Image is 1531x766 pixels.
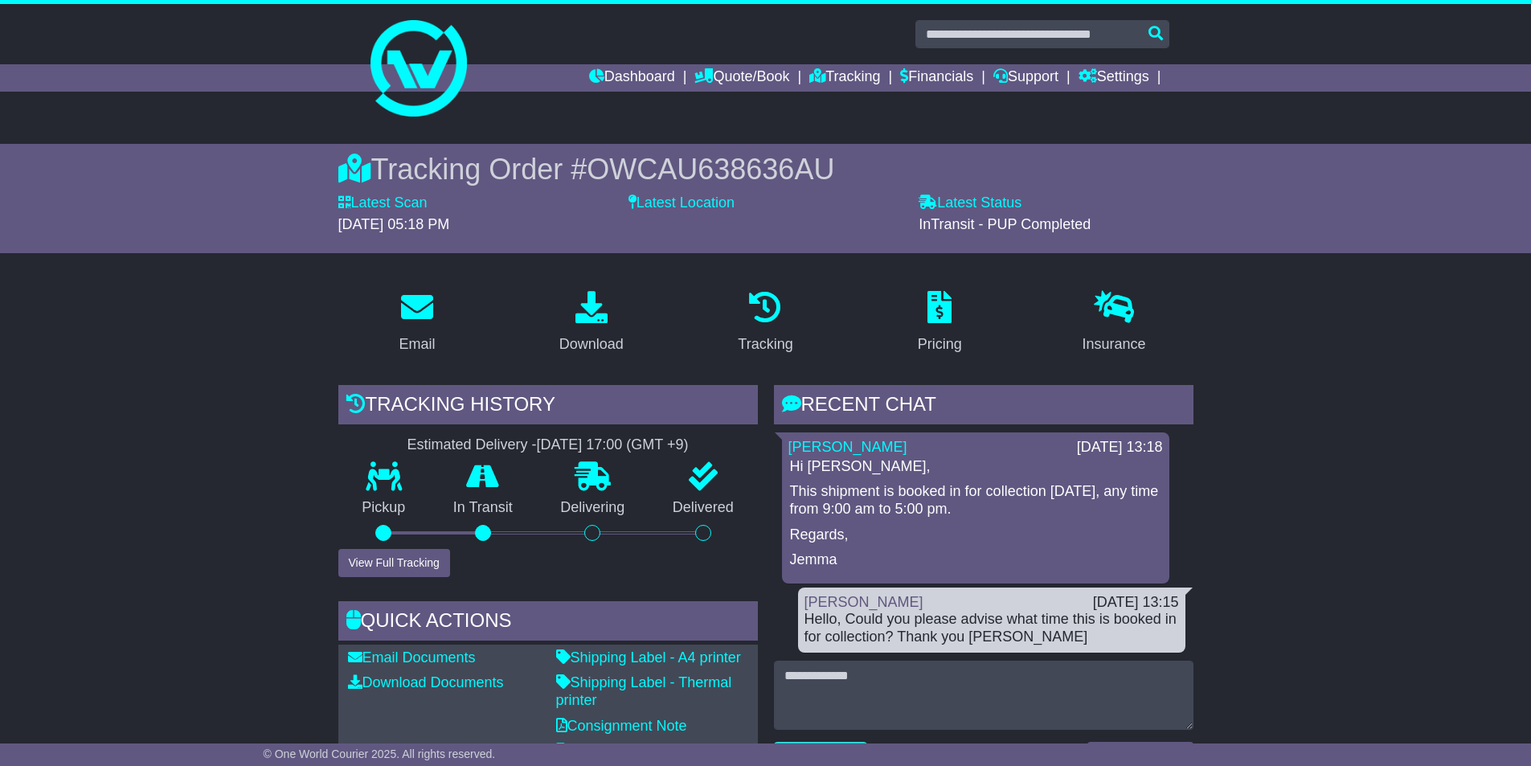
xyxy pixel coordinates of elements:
p: This shipment is booked in for collection [DATE], any time from 9:00 am to 5:00 pm. [790,483,1161,518]
p: Delivered [649,499,758,517]
p: In Transit [429,499,537,517]
span: © One World Courier 2025. All rights reserved. [264,748,496,760]
span: OWCAU638636AU [587,153,834,186]
button: View Full Tracking [338,549,450,577]
div: Hello, Could you please advise what time this is booked in for collection? Thank you [PERSON_NAME] [804,611,1179,645]
div: RECENT CHAT [774,385,1193,428]
div: Quick Actions [338,601,758,645]
a: Shipping Label - Thermal printer [556,674,732,708]
div: Estimated Delivery - [338,436,758,454]
a: [PERSON_NAME] [788,439,907,455]
a: Email [388,285,445,361]
a: Consignment Note [556,718,687,734]
a: Download Documents [348,674,504,690]
div: Pricing [918,334,962,355]
p: Delivering [537,499,649,517]
a: Financials [900,64,973,92]
span: [DATE] 05:18 PM [338,216,450,232]
label: Latest Scan [338,195,428,212]
div: Tracking history [338,385,758,428]
a: Download [549,285,634,361]
p: Pickup [338,499,430,517]
div: Download [559,334,624,355]
span: InTransit - PUP Completed [919,216,1091,232]
div: Tracking Order # [338,152,1193,186]
label: Latest Location [628,195,735,212]
a: Shipping Label - A4 printer [556,649,741,666]
p: Hi [PERSON_NAME], [790,458,1161,476]
p: Regards, [790,526,1161,544]
p: Jemma [790,551,1161,569]
a: Insurance [1072,285,1156,361]
a: Tracking [727,285,803,361]
label: Latest Status [919,195,1021,212]
a: Settings [1079,64,1149,92]
a: Tracking [809,64,880,92]
div: Tracking [738,334,792,355]
div: [DATE] 13:18 [1077,439,1163,457]
div: Insurance [1083,334,1146,355]
div: [DATE] 13:15 [1093,594,1179,612]
a: [PERSON_NAME] [804,594,923,610]
a: Quote/Book [694,64,789,92]
a: Support [993,64,1058,92]
div: [DATE] 17:00 (GMT +9) [537,436,689,454]
div: Email [399,334,435,355]
a: Dashboard [589,64,675,92]
a: Pricing [907,285,972,361]
a: Email Documents [348,649,476,666]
